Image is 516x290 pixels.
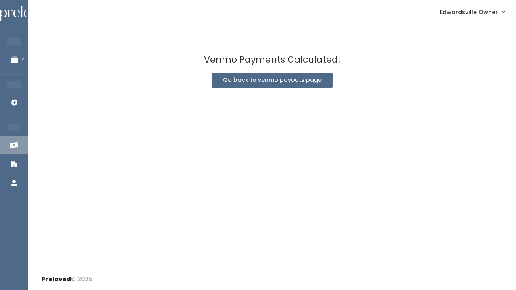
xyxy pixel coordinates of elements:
[41,53,503,66] div: Venmo Payments Calculated!
[440,8,498,17] span: Edwardsville Owner
[212,73,333,88] button: Go back to venmo payouts page
[41,269,92,284] div: © 2025
[432,3,513,21] a: Edwardsville Owner
[41,275,71,283] span: Preloved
